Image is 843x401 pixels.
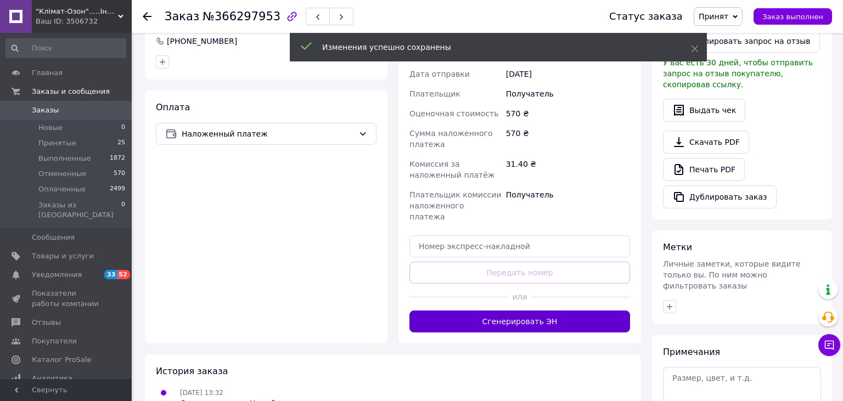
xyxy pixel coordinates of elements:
span: У вас есть 30 дней, чтобы отправить запрос на отзыв покупателю, скопировав ссылку. [663,58,813,89]
span: Сообщения [32,233,75,242]
span: Покупатели [32,336,77,346]
span: Дата отправки [409,70,470,78]
a: Печать PDF [663,158,745,181]
span: Заказ выполнен [762,13,823,21]
div: [DATE] [504,64,632,84]
span: 52 [117,270,130,279]
a: Скачать PDF [663,131,749,154]
button: Выдать чек [663,99,745,122]
button: Дублировать заказ [663,185,777,208]
button: Скопировать запрос на отзыв [663,30,820,53]
span: Заказ [165,10,199,23]
span: или [509,291,531,302]
span: 25 [117,138,125,148]
button: Заказ выполнен [754,8,832,25]
span: Плательщик [409,89,460,98]
span: Показатели работы компании [32,289,102,308]
span: Выполненные [38,154,91,163]
span: Заказы [32,105,59,115]
span: Примечания [663,347,720,357]
span: 570 [114,169,125,179]
span: Каталог ProSale [32,355,91,365]
span: "Клімат-Озон".....Інтернет магазин кліматичного обладнання [36,7,118,16]
span: Принят [699,12,728,21]
span: Сумма наложенного платежа [409,129,492,149]
span: 2499 [110,184,125,194]
div: 570 ₴ [504,123,632,154]
span: Плательщик комиссии наложенного платежа [409,190,502,221]
span: История заказа [156,366,228,376]
span: Уведомления [32,270,82,280]
span: Заказы из [GEOGRAPHIC_DATA] [38,200,121,220]
span: [DATE] 13:32 [180,389,223,397]
span: 0 [121,123,125,133]
div: Ваш ID: 3506732 [36,16,132,26]
button: Чат с покупателем [818,334,840,356]
span: Наложенный платеж [182,128,354,140]
span: Новые [38,123,63,133]
span: Аналитика [32,374,72,383]
span: Метки [663,242,692,252]
span: Главная [32,68,63,78]
div: Получатель [504,185,632,227]
span: №366297953 [203,10,280,23]
div: Вернуться назад [143,11,151,22]
span: Оценочная стоимость [409,109,499,118]
button: Сгенерировать ЭН [409,310,630,332]
input: Номер экспресс-накладной [409,235,630,257]
span: 0 [121,200,125,220]
div: Изменения успешно сохранены [322,42,664,53]
span: Личные заметки, которые видите только вы. По ним можно фильтровать заказы [663,259,801,290]
span: Принятые [38,138,76,148]
div: [PHONE_NUMBER] [166,36,238,47]
div: 31.40 ₴ [504,154,632,185]
span: Отзывы [32,318,61,327]
div: Получатель [504,84,632,104]
span: Оплаченные [38,184,86,194]
span: 33 [104,270,117,279]
span: Комиссия за наложенный платёж [409,160,494,179]
span: Отмененные [38,169,86,179]
div: Статус заказа [609,11,683,22]
div: 570 ₴ [504,104,632,123]
input: Поиск [5,38,126,58]
span: Оплата [156,102,190,112]
span: Заказы и сообщения [32,87,110,97]
span: 1872 [110,154,125,163]
span: Товары и услуги [32,251,94,261]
